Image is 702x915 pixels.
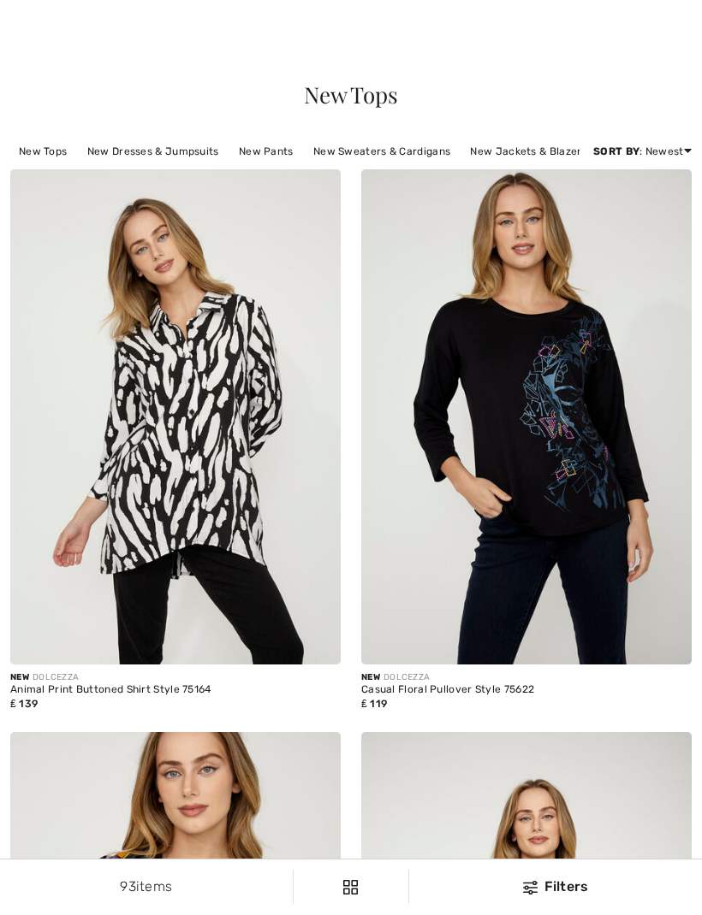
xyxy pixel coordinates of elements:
span: ₤ 119 [361,698,387,710]
span: ₤ 139 [10,698,38,710]
img: Casual Floral Pullover Style 75622. As sample [361,169,692,664]
img: Filters [343,880,358,894]
a: New Pants [230,140,302,162]
span: New Tops [304,80,397,109]
div: DOLCEZZA [10,671,341,684]
span: New [10,672,29,682]
span: New [361,672,380,682]
div: Filters [419,877,692,897]
img: Animal Print Buttoned Shirt Style 75164. As sample [10,169,341,664]
div: Animal Print Buttoned Shirt Style 75164 [10,684,341,696]
a: New Jackets & Blazers [461,140,595,162]
a: New Dresses & Jumpsuits [79,140,228,162]
div: : Newest [593,144,692,159]
div: DOLCEZZA [361,671,692,684]
span: 93 [120,878,136,894]
img: Filters [523,881,538,894]
a: New Sweaters & Cardigans [305,140,459,162]
strong: Sort By [593,145,640,157]
a: New Tops [10,140,75,162]
div: Casual Floral Pullover Style 75622 [361,684,692,696]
